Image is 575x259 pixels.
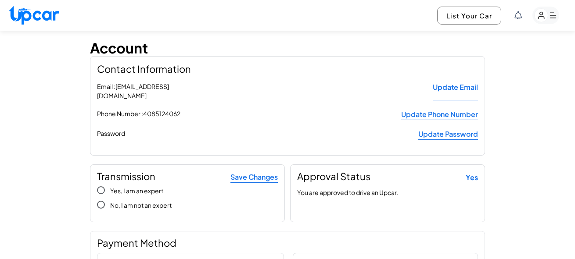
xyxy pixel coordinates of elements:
p: Yes [466,171,478,184]
span: Update Email [433,82,478,100]
a: Update Phone Number [401,109,478,120]
div: Save Changes [230,172,278,183]
h1: Account [90,39,148,56]
p: You are approved to drive an Upcar. [297,186,478,199]
h2: Payment Method [97,238,176,248]
a: Update Password [418,129,478,140]
label: Phone Number : 4085124062 [97,109,211,120]
label: Password [97,129,211,140]
span: No, I am not an expert [110,201,172,209]
label: Email : [EMAIL_ADDRESS][DOMAIN_NAME] [97,82,211,100]
button: List Your Car [437,7,501,25]
img: Upcar Logo [9,6,59,25]
h2: Contact Information [97,63,478,75]
h2: Approval Status [297,171,370,181]
span: Yes, I am an expert [110,187,163,195]
h2: Transmission [97,171,155,181]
